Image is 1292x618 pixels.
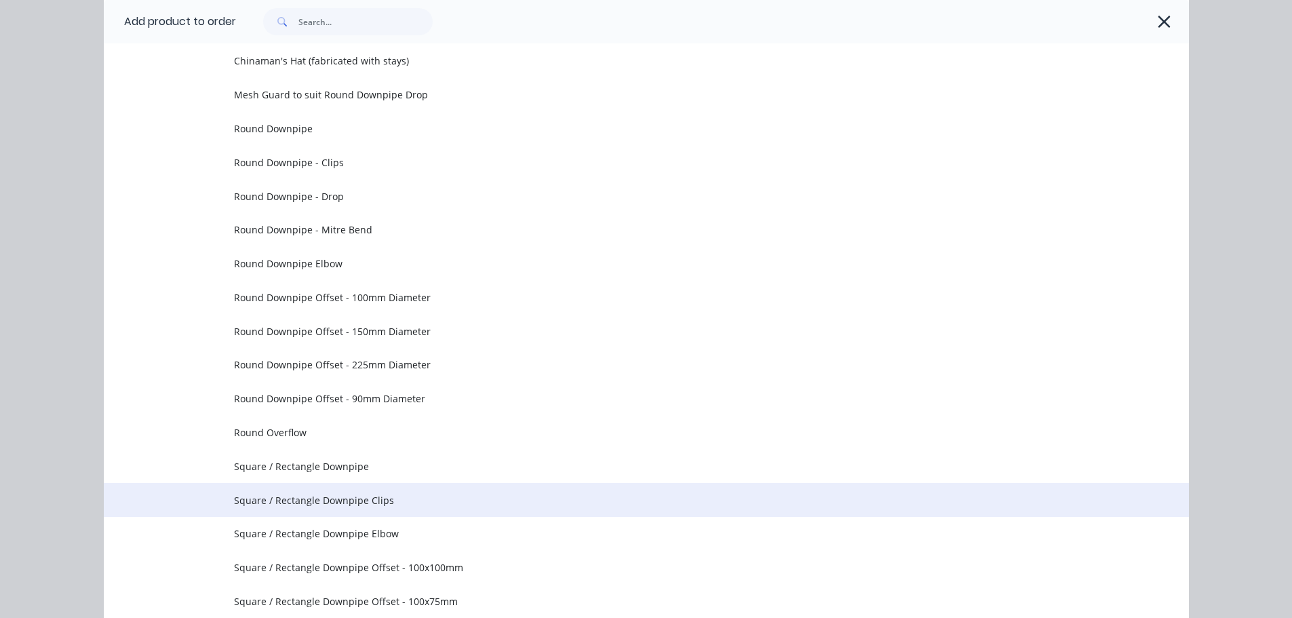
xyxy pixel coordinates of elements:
[234,324,998,339] span: Round Downpipe Offset - 150mm Diameter
[234,560,998,575] span: Square / Rectangle Downpipe Offset - 100x100mm
[234,223,998,237] span: Round Downpipe - Mitre Bend
[234,256,998,271] span: Round Downpipe Elbow
[234,88,998,102] span: Mesh Guard to suit Round Downpipe Drop
[234,189,998,204] span: Round Downpipe - Drop
[234,391,998,406] span: Round Downpipe Offset - 90mm Diameter
[234,290,998,305] span: Round Downpipe Offset - 100mm Diameter
[234,155,998,170] span: Round Downpipe - Clips
[298,8,433,35] input: Search...
[234,594,998,609] span: Square / Rectangle Downpipe Offset - 100x75mm
[234,526,998,541] span: Square / Rectangle Downpipe Elbow
[234,425,998,440] span: Round Overflow
[234,121,998,136] span: Round Downpipe
[234,459,998,474] span: Square / Rectangle Downpipe
[234,54,998,68] span: Chinaman's Hat (fabricated with stays)
[234,493,998,507] span: Square / Rectangle Downpipe Clips
[234,358,998,372] span: Round Downpipe Offset - 225mm Diameter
